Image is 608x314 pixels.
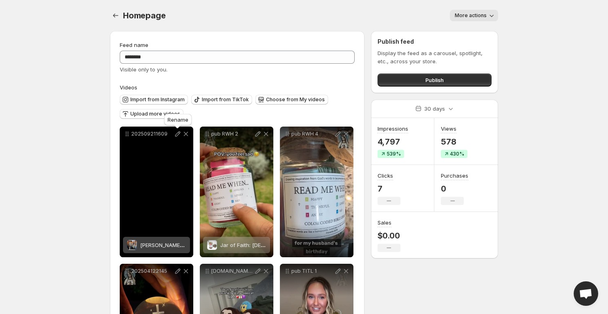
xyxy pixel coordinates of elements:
span: More actions [455,12,487,19]
p: pub RWH 4 [291,131,334,137]
span: Visible only to you. [120,66,168,73]
div: pub RWH 4 [280,127,353,257]
span: Upload more videos [130,111,180,117]
h3: Purchases [441,171,468,180]
p: 7 [378,184,400,194]
p: $0.00 [378,231,400,241]
p: 202504122145 [131,268,174,274]
div: 202509211609Lourdes Prayer Candle 6-Hour – Personal Intention Service with Video Recording[PERSON... [120,127,193,257]
h2: Publish feed [378,38,492,46]
p: 4,797 [378,137,408,147]
button: Settings [110,10,121,21]
p: 578 [441,137,467,147]
span: Import from TikTok [202,96,249,103]
span: Jar of Faith: [DEMOGRAPHIC_DATA] Verses for Every Emotion (NO giftBOX) [220,242,409,248]
div: Open chat [574,281,598,306]
img: Lourdes Prayer Candle 6-Hour – Personal Intention Service with Video Recording [127,241,137,250]
button: More actions [450,10,498,21]
h3: Views [441,125,456,133]
span: Choose from My videos [266,96,325,103]
span: Homepage [123,11,165,20]
h3: Clicks [378,171,393,180]
span: [PERSON_NAME] Prayer Candle 6-Hour – Personal Intention Service with Video Recording [140,242,369,248]
button: Import from Instagram [120,95,188,105]
p: 0 [441,184,468,194]
span: Feed name [120,42,148,48]
span: 539% [387,151,401,157]
button: Publish [378,73,492,87]
p: Display the feed as a carousel, spotlight, etc., across your store. [378,49,492,65]
button: Choose from My videos [255,95,328,105]
h3: Sales [378,218,391,227]
div: pub RWH 2Jar of Faith: Bible Verses for Every Emotion (NO giftBOX)Jar of Faith: [DEMOGRAPHIC_DATA... [200,127,273,257]
button: Upload more videos [120,109,183,119]
span: 430% [450,151,464,157]
p: pub RWH 2 [211,131,254,137]
p: [DOMAIN_NAME]_1737315897890 [211,268,254,274]
img: Jar of Faith: Bible Verses for Every Emotion (NO giftBOX) [207,240,217,250]
span: Videos [120,84,137,91]
h3: Impressions [378,125,408,133]
p: 30 days [424,105,445,113]
span: Import from Instagram [130,96,185,103]
p: pub TITL 1 [291,268,334,274]
span: Publish [425,76,444,84]
p: 202509211609 [131,131,174,137]
button: Import from TikTok [191,95,252,105]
